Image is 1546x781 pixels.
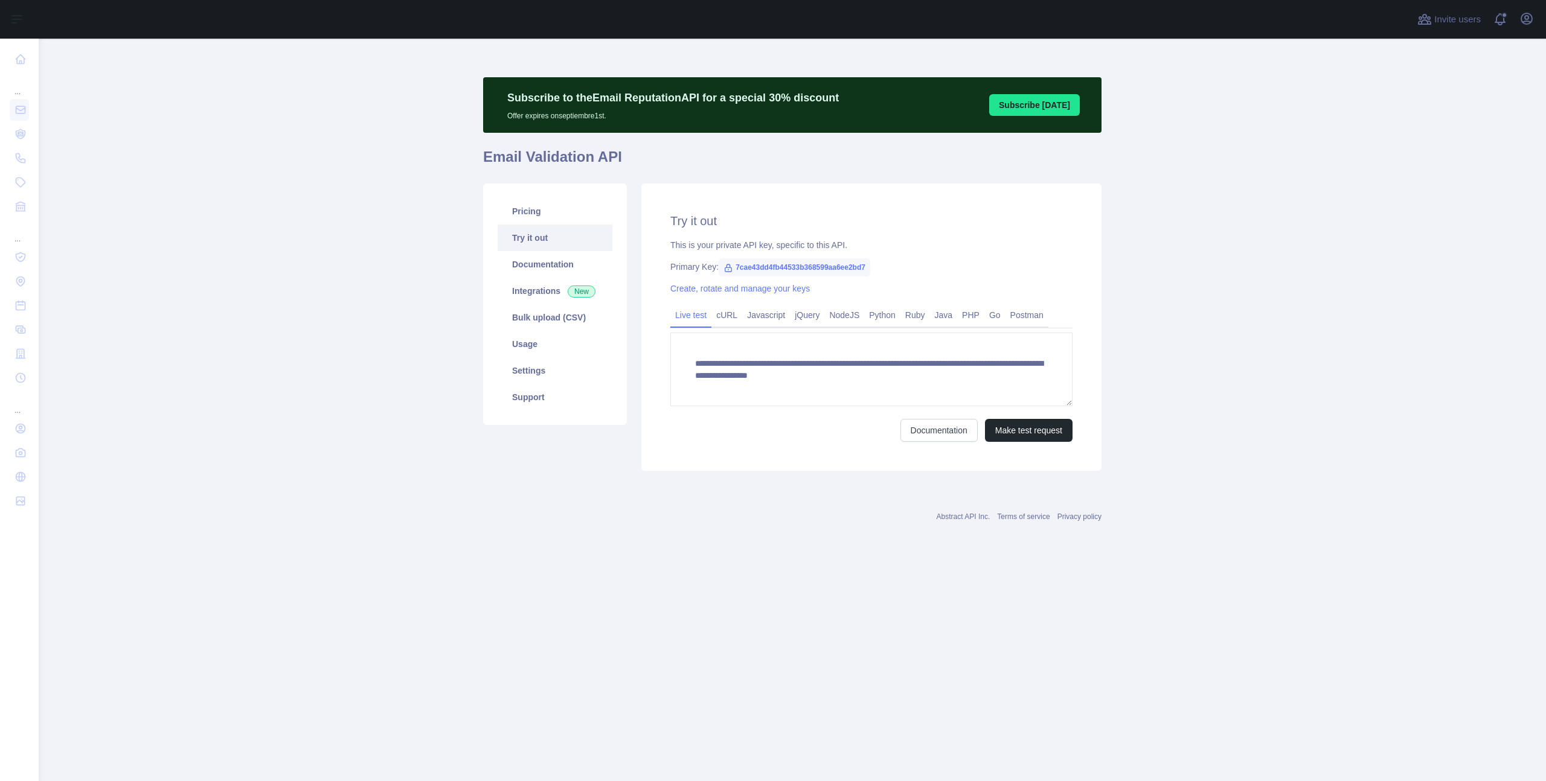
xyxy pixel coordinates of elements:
[711,305,742,325] a: cURL
[1006,305,1048,325] a: Postman
[498,225,612,251] a: Try it out
[498,357,612,384] a: Settings
[498,304,612,331] a: Bulk upload (CSV)
[498,331,612,357] a: Usage
[742,305,790,325] a: Javascript
[1415,10,1483,29] button: Invite users
[670,239,1073,251] div: This is your private API key, specific to this API.
[670,284,810,293] a: Create, rotate and manage your keys
[957,305,984,325] a: PHP
[864,305,900,325] a: Python
[1057,512,1102,521] a: Privacy policy
[507,106,839,121] p: Offer expires on septiembre 1st.
[985,419,1073,442] button: Make test request
[984,305,1006,325] a: Go
[989,94,1080,116] button: Subscribe [DATE]
[900,419,978,442] a: Documentation
[507,89,839,106] p: Subscribe to the Email Reputation API for a special 30 % discount
[498,198,612,225] a: Pricing
[10,72,29,97] div: ...
[790,305,824,325] a: jQuery
[498,251,612,278] a: Documentation
[824,305,864,325] a: NodeJS
[498,278,612,304] a: Integrations New
[10,391,29,415] div: ...
[900,305,930,325] a: Ruby
[483,147,1102,176] h1: Email Validation API
[670,305,711,325] a: Live test
[719,258,870,276] span: 7cae43dd4fb44533b368599aa6ee2bd7
[1434,13,1481,27] span: Invite users
[937,512,990,521] a: Abstract API Inc.
[10,220,29,244] div: ...
[670,261,1073,273] div: Primary Key:
[498,384,612,410] a: Support
[670,212,1073,229] h2: Try it out
[568,285,595,298] span: New
[930,305,958,325] a: Java
[997,512,1050,521] a: Terms of service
